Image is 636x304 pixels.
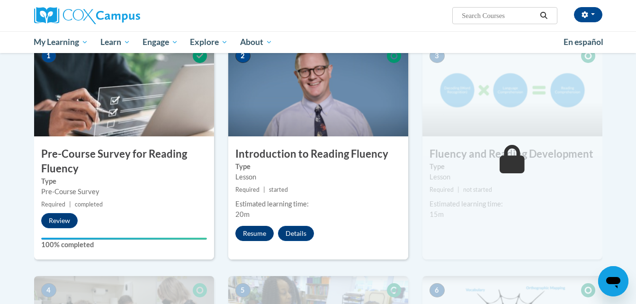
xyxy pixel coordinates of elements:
[41,283,56,297] span: 4
[557,32,609,52] a: En español
[235,283,251,297] span: 5
[422,147,602,161] h3: Fluency and Reading Development
[430,210,444,218] span: 15m
[41,187,207,197] div: Pre-Course Survey
[263,186,265,193] span: |
[457,186,459,193] span: |
[430,172,595,182] div: Lesson
[34,42,214,136] img: Course Image
[94,31,136,53] a: Learn
[28,31,95,53] a: My Learning
[34,7,214,24] a: Cox Campus
[278,226,314,241] button: Details
[461,10,537,21] input: Search Courses
[235,199,401,209] div: Estimated learning time:
[41,240,207,250] label: 100% completed
[235,172,401,182] div: Lesson
[422,42,602,136] img: Course Image
[100,36,130,48] span: Learn
[143,36,178,48] span: Engage
[136,31,184,53] a: Engage
[430,199,595,209] div: Estimated learning time:
[235,161,401,172] label: Type
[430,49,445,63] span: 3
[20,31,617,53] div: Main menu
[235,186,260,193] span: Required
[228,42,408,136] img: Course Image
[537,10,551,21] button: Search
[34,7,140,24] img: Cox Campus
[463,186,492,193] span: not started
[269,186,288,193] span: started
[41,176,207,187] label: Type
[240,36,272,48] span: About
[234,31,278,53] a: About
[69,201,71,208] span: |
[564,37,603,47] span: En español
[430,186,454,193] span: Required
[235,210,250,218] span: 20m
[34,147,214,176] h3: Pre-Course Survey for Reading Fluency
[430,283,445,297] span: 6
[574,7,602,22] button: Account Settings
[190,36,228,48] span: Explore
[430,161,595,172] label: Type
[41,213,78,228] button: Review
[235,226,274,241] button: Resume
[228,147,408,161] h3: Introduction to Reading Fluency
[34,36,88,48] span: My Learning
[598,266,628,296] iframe: Button to launch messaging window
[41,49,56,63] span: 1
[75,201,103,208] span: completed
[41,201,65,208] span: Required
[184,31,234,53] a: Explore
[41,238,207,240] div: Your progress
[235,49,251,63] span: 2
